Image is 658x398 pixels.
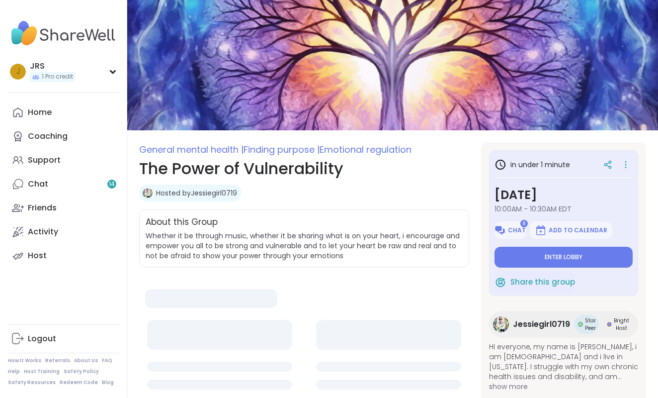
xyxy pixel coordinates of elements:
h2: About this Group [146,216,218,229]
div: Activity [28,226,58,237]
img: Star Peer [578,322,583,327]
a: Blog [102,379,114,386]
span: Emotional regulation [320,143,411,156]
a: Support [8,148,119,172]
a: Coaching [8,124,119,148]
span: 8 [520,220,528,227]
a: Logout [8,327,119,351]
a: Jessiegirl0719Jessiegirl0719Star PeerStar PeerBright HostBright Host [489,311,638,338]
div: Chat [28,179,48,190]
a: Safety Resources [8,379,56,386]
div: Home [28,107,52,118]
a: Help [8,368,20,375]
a: Activity [8,220,119,244]
span: Chat [508,226,526,234]
h1: The Power of Vulnerability [139,157,469,181]
span: Finding purpose | [244,143,320,156]
img: Jessiegirl0719 [493,316,509,332]
a: Chat14 [8,172,119,196]
div: Host [28,250,47,261]
img: ShareWell Nav Logo [8,16,119,51]
a: About Us [74,357,98,364]
span: 1 Pro credit [42,73,73,81]
a: FAQ [102,357,112,364]
button: Share this group [494,272,575,293]
a: Redeem Code [60,379,98,386]
div: Friends [28,202,57,213]
span: 10:00AM - 10:30AM EDT [494,204,633,214]
span: General mental health | [139,143,244,156]
button: Chat [494,222,526,239]
span: Jessiegirl0719 [513,318,570,330]
button: Enter lobby [494,247,633,268]
span: Share this group [510,277,575,288]
span: HI everyone, my name is [PERSON_NAME], i am [DEMOGRAPHIC_DATA] and i live in [US_STATE]. I strugg... [489,342,638,382]
img: ShareWell Logomark [535,224,547,236]
div: Logout [28,333,56,344]
button: Add to Calendar [530,222,612,239]
span: show more [489,382,638,392]
span: Whether it be through music, whether it be sharing what is on your heart, i encourage and empower... [146,231,463,261]
span: 14 [109,180,115,189]
a: Host [8,244,119,268]
a: Safety Policy [64,368,99,375]
span: Enter lobby [545,253,582,261]
span: Bright Host [614,317,629,332]
h3: [DATE] [494,186,633,204]
a: How It Works [8,357,41,364]
span: Star Peer [585,317,596,332]
img: ShareWell Logomark [494,224,506,236]
a: Host Training [24,368,60,375]
a: Hosted byJessiegirl0719 [156,188,237,198]
div: Coaching [28,131,68,142]
img: Bright Host [607,322,612,327]
a: Home [8,100,119,124]
img: ShareWell Logomark [494,276,506,288]
span: J [16,65,20,78]
div: JRS [30,61,75,72]
img: Jessiegirl0719 [143,188,153,198]
a: Referrals [45,357,70,364]
h3: in under 1 minute [494,159,570,171]
span: Add to Calendar [549,226,607,234]
a: Friends [8,196,119,220]
div: Support [28,155,61,166]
